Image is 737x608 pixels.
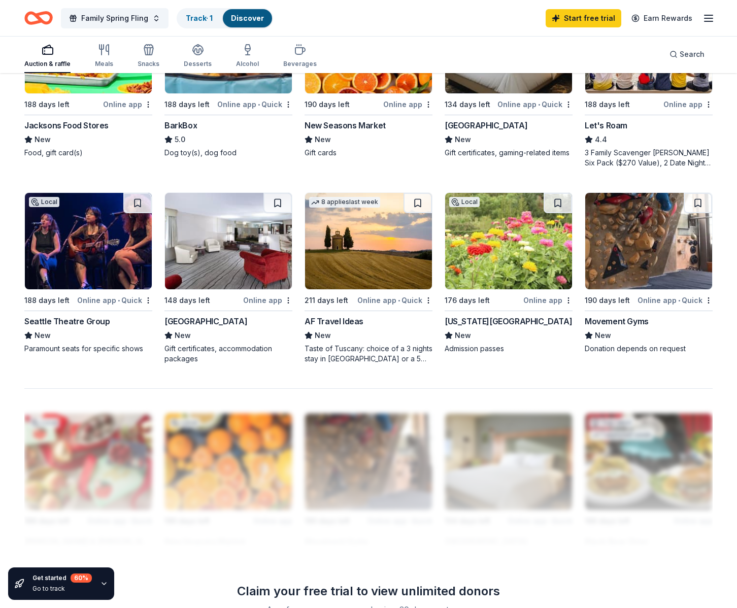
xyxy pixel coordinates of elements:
[305,98,350,111] div: 190 days left
[585,192,713,354] a: Image for Movement Gyms190 days leftOnline app•QuickMovement GymsNewDonation depends on request
[71,573,92,583] div: 60 %
[24,40,71,73] button: Auction & raffle
[585,344,713,354] div: Donation depends on request
[164,315,247,327] div: [GEOGRAPHIC_DATA]
[455,133,471,146] span: New
[24,192,152,354] a: Image for Seattle Theatre GroupLocal188 days leftOnline app•QuickSeattle Theatre GroupNewParamoun...
[305,294,348,307] div: 211 days left
[35,329,51,342] span: New
[585,315,649,327] div: Movement Gyms
[309,197,380,208] div: 8 applies last week
[523,294,573,307] div: Online app
[24,294,70,307] div: 188 days left
[222,583,515,599] div: Claim your free trial to view unlimited donors
[24,119,109,131] div: Jacksons Food Stores
[24,60,71,68] div: Auction & raffle
[585,119,627,131] div: Let's Roam
[585,148,713,168] div: 3 Family Scavenger [PERSON_NAME] Six Pack ($270 Value), 2 Date Night Scavenger [PERSON_NAME] Two ...
[25,193,152,289] img: Image for Seattle Theatre Group
[81,12,148,24] span: Family Spring Fling
[95,40,113,73] button: Meals
[164,98,210,111] div: 188 days left
[258,100,260,109] span: •
[680,48,705,60] span: Search
[35,133,51,146] span: New
[455,329,471,342] span: New
[175,329,191,342] span: New
[61,8,169,28] button: Family Spring Fling
[24,6,53,30] a: Home
[445,119,527,131] div: [GEOGRAPHIC_DATA]
[236,60,259,68] div: Alcohol
[663,98,713,111] div: Online app
[638,294,713,307] div: Online app Quick
[186,14,213,22] a: Track· 1
[661,44,713,64] button: Search
[678,296,680,305] span: •
[77,294,152,307] div: Online app Quick
[585,294,630,307] div: 190 days left
[445,192,573,354] a: Image for Oregon GardenLocal176 days leftOnline app[US_STATE][GEOGRAPHIC_DATA]NewAdmission passes
[305,119,386,131] div: New Seasons Market
[164,344,292,364] div: Gift certificates, accommodation packages
[585,98,630,111] div: 188 days left
[305,315,363,327] div: AF Travel Ideas
[538,100,540,109] span: •
[595,329,611,342] span: New
[243,294,292,307] div: Online app
[103,98,152,111] div: Online app
[24,315,110,327] div: Seattle Theatre Group
[164,119,197,131] div: BarkBox
[398,296,400,305] span: •
[164,192,292,364] a: Image for Western Village Inn and Casino148 days leftOnline app[GEOGRAPHIC_DATA]NewGift certifica...
[24,148,152,158] div: Food, gift card(s)
[138,60,159,68] div: Snacks
[165,193,292,289] img: Image for Western Village Inn and Casino
[445,193,572,289] img: Image for Oregon Garden
[497,98,573,111] div: Online app Quick
[283,60,317,68] div: Beverages
[585,193,712,289] img: Image for Movement Gyms
[184,40,212,73] button: Desserts
[595,133,607,146] span: 4.4
[236,40,259,73] button: Alcohol
[32,573,92,583] div: Get started
[445,344,573,354] div: Admission passes
[315,329,331,342] span: New
[546,9,621,27] a: Start free trial
[177,8,273,28] button: Track· 1Discover
[118,296,120,305] span: •
[24,98,70,111] div: 188 days left
[283,40,317,73] button: Beverages
[625,9,698,27] a: Earn Rewards
[95,60,113,68] div: Meals
[305,193,432,289] img: Image for AF Travel Ideas
[164,294,210,307] div: 148 days left
[445,148,573,158] div: Gift certificates, gaming-related items
[445,315,572,327] div: [US_STATE][GEOGRAPHIC_DATA]
[357,294,432,307] div: Online app Quick
[383,98,432,111] div: Online app
[29,197,59,207] div: Local
[164,148,292,158] div: Dog toy(s), dog food
[32,585,92,593] div: Go to track
[305,148,432,158] div: Gift cards
[305,344,432,364] div: Taste of Tuscany: choice of a 3 nights stay in [GEOGRAPHIC_DATA] or a 5 night stay in [GEOGRAPHIC...
[231,14,264,22] a: Discover
[445,98,490,111] div: 134 days left
[138,40,159,73] button: Snacks
[175,133,185,146] span: 5.0
[217,98,292,111] div: Online app Quick
[24,344,152,354] div: Paramount seats for specific shows
[305,192,432,364] a: Image for AF Travel Ideas8 applieslast week211 days leftOnline app•QuickAF Travel IdeasNewTaste o...
[445,294,490,307] div: 176 days left
[315,133,331,146] span: New
[184,60,212,68] div: Desserts
[449,197,480,207] div: Local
